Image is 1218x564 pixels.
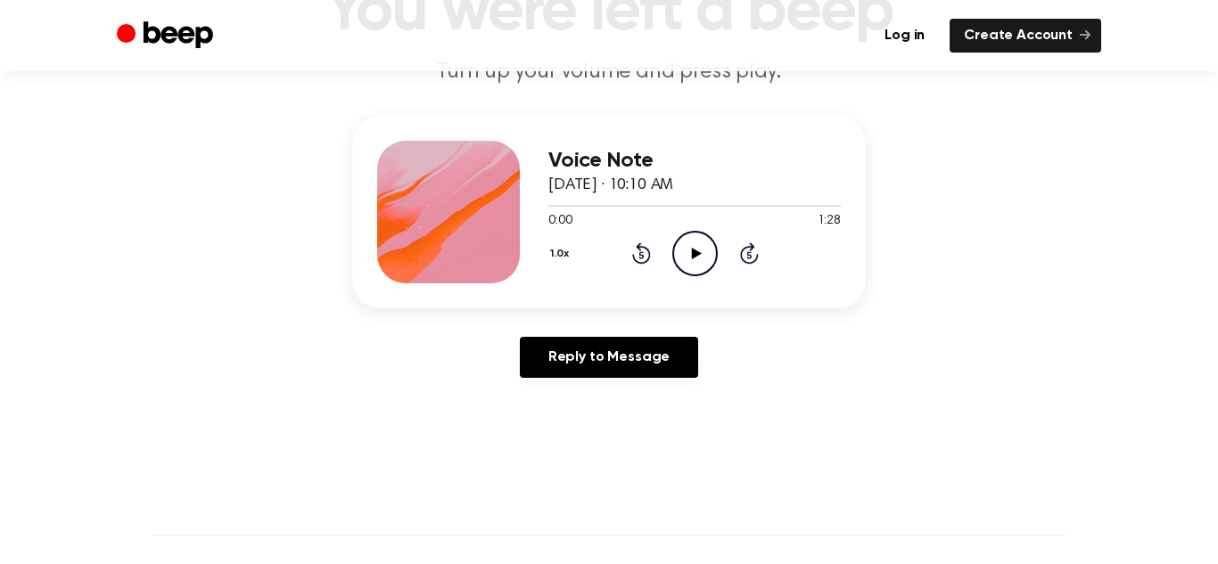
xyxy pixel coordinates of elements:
[548,212,572,231] span: 0:00
[548,149,841,173] h3: Voice Note
[267,58,951,87] p: Turn up your volume and press play.
[548,177,673,193] span: [DATE] · 10:10 AM
[950,19,1101,53] a: Create Account
[117,19,218,53] a: Beep
[548,239,576,269] button: 1.0x
[818,212,841,231] span: 1:28
[520,337,698,378] a: Reply to Message
[870,19,939,53] a: Log in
